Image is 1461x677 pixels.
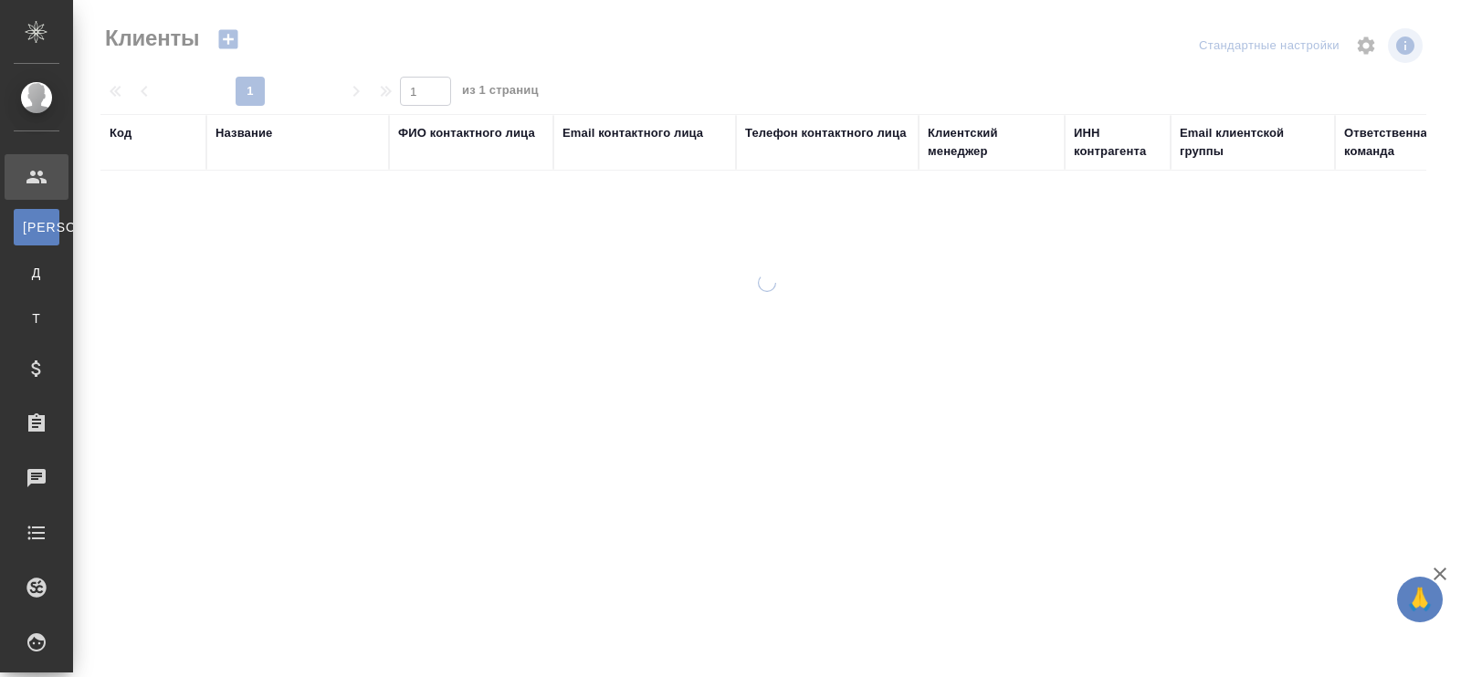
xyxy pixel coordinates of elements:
span: [PERSON_NAME] [23,218,50,236]
button: 🙏 [1397,577,1443,622]
span: Т [23,309,50,328]
a: Д [14,255,59,291]
div: Название [215,124,272,142]
div: Email контактного лица [562,124,703,142]
span: 🙏 [1404,580,1435,619]
div: Код [110,124,131,142]
div: Email клиентской группы [1180,124,1326,161]
a: Т [14,300,59,337]
div: Телефон контактного лица [745,124,907,142]
div: Клиентский менеджер [928,124,1056,161]
div: ИНН контрагента [1074,124,1161,161]
a: [PERSON_NAME] [14,209,59,245]
span: Д [23,264,50,282]
div: ФИО контактного лица [398,124,535,142]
